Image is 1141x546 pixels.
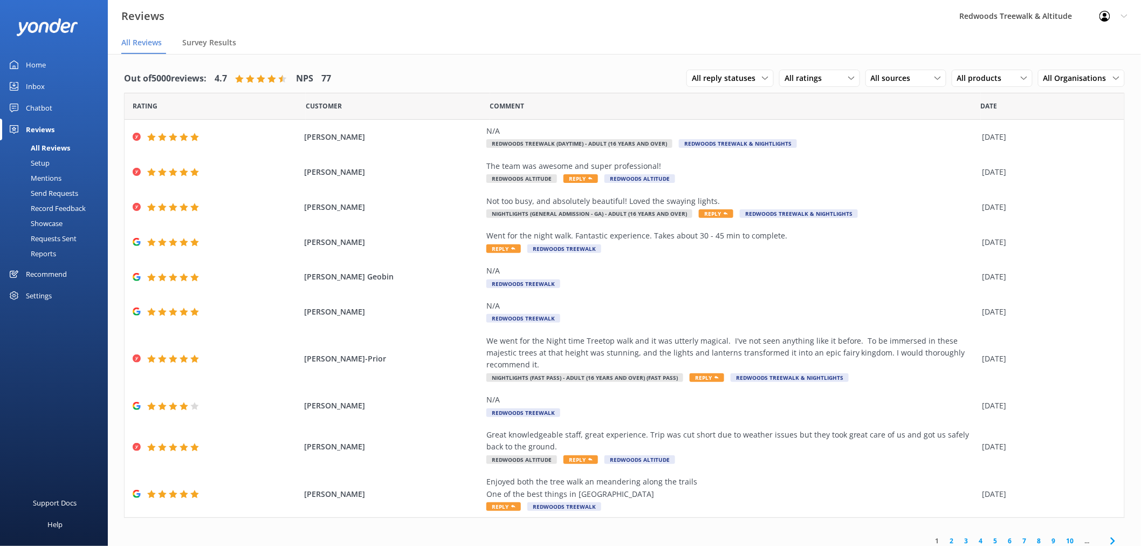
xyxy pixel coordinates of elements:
a: 10 [1061,536,1080,546]
span: Redwoods Altitude [604,174,675,183]
span: Reply [563,455,598,464]
div: Not too busy, and absolutely beautiful! Loved the swaying lights. [486,195,977,207]
span: Date [133,101,157,111]
span: [PERSON_NAME] Geobin [304,271,481,283]
h4: NPS [296,72,313,86]
a: 7 [1018,536,1032,546]
div: [DATE] [982,306,1111,318]
div: Inbox [26,76,45,97]
span: All Organisations [1043,72,1113,84]
div: The team was awesome and super professional! [486,160,977,172]
span: [PERSON_NAME] [304,166,481,178]
span: Redwoods Treewalk [527,244,601,253]
a: 4 [974,536,988,546]
span: Redwoods Treewalk (Daytime) - Adult (16 years and over) [486,139,672,148]
span: Date [981,101,998,111]
a: Showcase [6,216,108,231]
span: Reply [699,209,733,218]
h4: Out of 5000 reviews: [124,72,207,86]
a: 5 [988,536,1003,546]
a: Send Requests [6,186,108,201]
span: ... [1080,536,1095,546]
span: Reply [563,174,598,183]
a: 6 [1003,536,1018,546]
span: [PERSON_NAME] [304,306,481,318]
span: All sources [871,72,917,84]
div: Record Feedback [6,201,86,216]
span: Survey Results [182,37,236,48]
div: All Reviews [6,140,70,155]
a: All Reviews [6,140,108,155]
span: All Reviews [121,37,162,48]
a: 3 [959,536,974,546]
span: [PERSON_NAME] [304,201,481,213]
a: Reports [6,246,108,261]
div: Mentions [6,170,61,186]
span: Redwoods Treewalk [486,314,560,323]
a: 8 [1032,536,1047,546]
span: [PERSON_NAME] [304,441,481,453]
div: Went for the night walk. Fantastic experience. Takes about 30 - 45 min to complete. [486,230,977,242]
div: N/A [486,300,977,312]
span: Reply [486,244,521,253]
span: Redwoods Treewalk [527,502,601,511]
span: Redwoods Treewalk [486,408,560,417]
span: Redwoods Altitude [486,455,557,464]
div: Help [47,514,63,535]
span: All ratings [785,72,828,84]
span: Nightlights (Fast Pass) - Adult (16 years and over) (fast pass) [486,373,683,382]
span: Redwoods Treewalk & Nightlights [731,373,849,382]
div: [DATE] [982,400,1111,412]
div: Setup [6,155,50,170]
span: Nightlights (General Admission - GA) - Adult (16 years and over) [486,209,692,218]
div: Enjoyed both the tree walk an meandering along the trails One of the best things in [GEOGRAPHIC_D... [486,476,977,500]
div: [DATE] [982,488,1111,500]
h3: Reviews [121,8,164,25]
div: Send Requests [6,186,78,201]
div: Chatbot [26,97,52,119]
a: Setup [6,155,108,170]
div: Great knowledgeable staff, great experience. Trip was cut short due to weather issues but they to... [486,429,977,453]
a: 1 [930,536,945,546]
a: Record Feedback [6,201,108,216]
span: [PERSON_NAME]-Prior [304,353,481,365]
div: Reports [6,246,56,261]
span: All reply statuses [692,72,762,84]
span: Redwoods Altitude [604,455,675,464]
div: [DATE] [982,236,1111,248]
span: [PERSON_NAME] [304,236,481,248]
div: Requests Sent [6,231,77,246]
h4: 77 [321,72,331,86]
span: All products [957,72,1008,84]
a: Requests Sent [6,231,108,246]
div: N/A [486,394,977,406]
span: [PERSON_NAME] [304,488,481,500]
div: Reviews [26,119,54,140]
div: [DATE] [982,166,1111,178]
span: Date [306,101,342,111]
span: Redwoods Treewalk & Nightlights [740,209,858,218]
div: Home [26,54,46,76]
span: Redwoods Altitude [486,174,557,183]
div: N/A [486,265,977,277]
div: [DATE] [982,131,1111,143]
a: Mentions [6,170,108,186]
div: N/A [486,125,977,137]
span: Reply [486,502,521,511]
div: [DATE] [982,201,1111,213]
div: [DATE] [982,441,1111,453]
span: [PERSON_NAME] [304,400,481,412]
div: [DATE] [982,271,1111,283]
div: We went for the Night time Treetop walk and it was utterly magical. I've not seen anything like i... [486,335,977,371]
div: Showcase [6,216,63,231]
span: Redwoods Treewalk & Nightlights [679,139,797,148]
span: [PERSON_NAME] [304,131,481,143]
span: Reply [690,373,724,382]
a: 9 [1047,536,1061,546]
div: Settings [26,285,52,306]
h4: 4.7 [215,72,227,86]
div: Support Docs [33,492,77,514]
span: Redwoods Treewalk [486,279,560,288]
div: [DATE] [982,353,1111,365]
span: Question [490,101,525,111]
